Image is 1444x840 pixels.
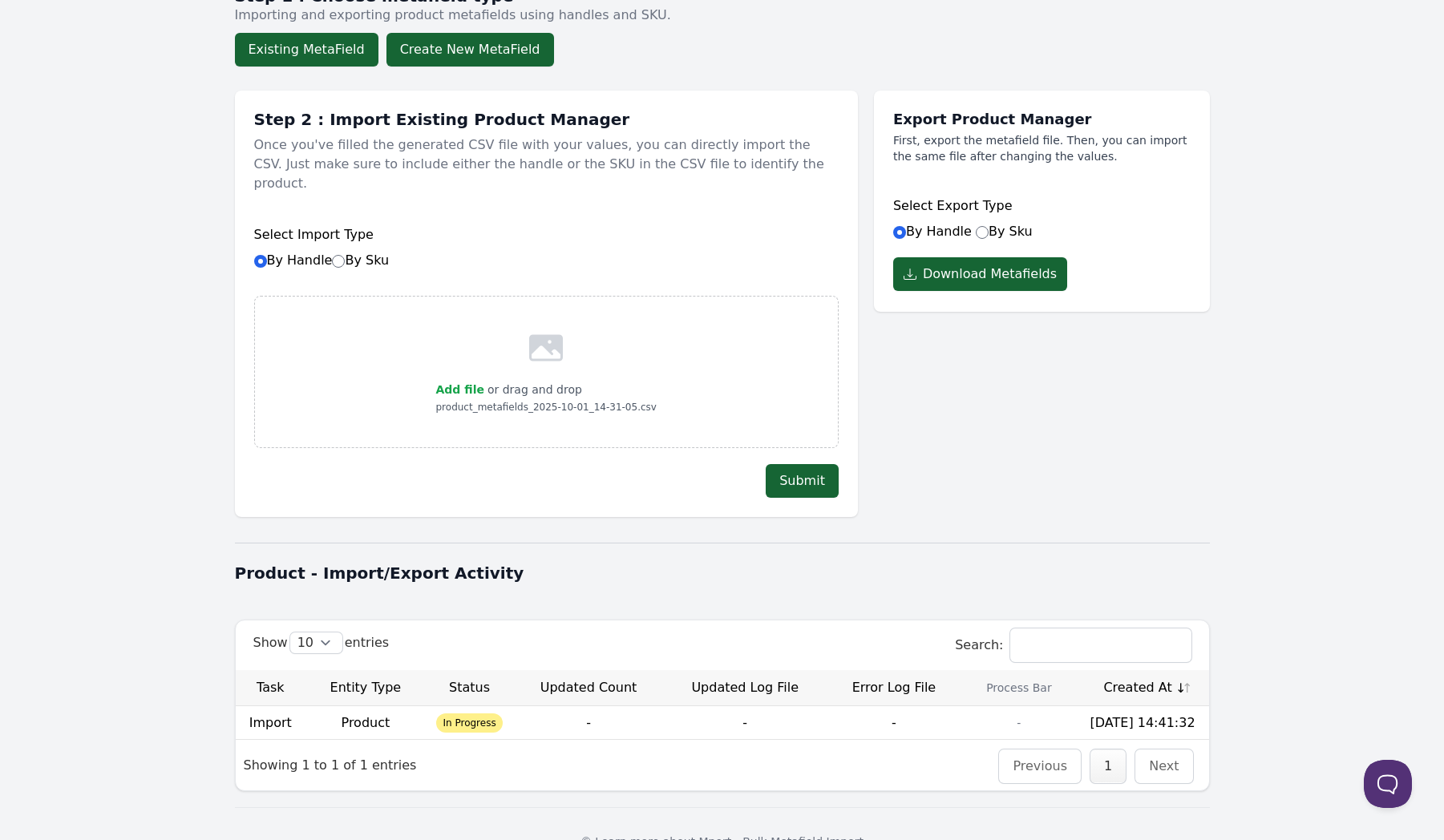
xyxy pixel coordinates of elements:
label: By Handle [254,252,390,268]
h1: Step 2 : Import Existing Product Manager [254,110,839,129]
iframe: Toggle Customer Support [1364,760,1412,808]
h6: Select Export Type [893,196,1191,216]
select: Showentries [290,632,342,653]
p: product_metafields_2025-10-01_14-31-05.csv [436,399,657,415]
span: - [892,715,896,730]
td: - [961,706,1076,739]
label: By Handle [893,224,972,239]
span: Add file [436,383,484,396]
td: [DATE] 14:41:32 [1077,706,1209,739]
button: Submit [766,464,839,498]
input: Search: [1010,628,1191,662]
button: Create New MetaField [386,33,554,67]
p: Importing and exporting product metafields using handles and SKU. [235,6,1210,25]
a: Next [1149,758,1179,773]
td: Product [305,706,426,739]
label: Search: [955,637,1191,652]
label: By Sku [332,252,389,268]
span: - [742,715,747,730]
h6: Select Import Type [254,225,839,244]
label: By Sku [976,224,1033,239]
p: Once you've filled the generated CSV file with your values, you can directly import the CSV. Just... [254,129,839,200]
input: By Handle [893,226,906,239]
div: Showing 1 to 1 of 1 entries [236,745,425,785]
td: Import [236,706,306,739]
p: First, export the metafield file. Then, you can import the same file after changing the values. [893,132,1191,164]
input: By Sku [332,255,345,268]
input: By HandleBy Sku [254,255,267,268]
label: Show entries [253,635,390,650]
button: Download Metafields [893,257,1067,291]
h1: Export Product Manager [893,110,1191,129]
button: Existing MetaField [235,33,378,67]
a: Previous [1013,758,1067,773]
span: - [586,715,591,730]
a: 1 [1104,758,1112,773]
h1: Product - Import/Export Activity [235,562,1210,584]
p: or drag and drop [484,380,582,399]
input: By Sku [976,226,989,239]
th: Created At: activate to sort column ascending [1077,670,1209,706]
span: In Progress [436,713,502,733]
